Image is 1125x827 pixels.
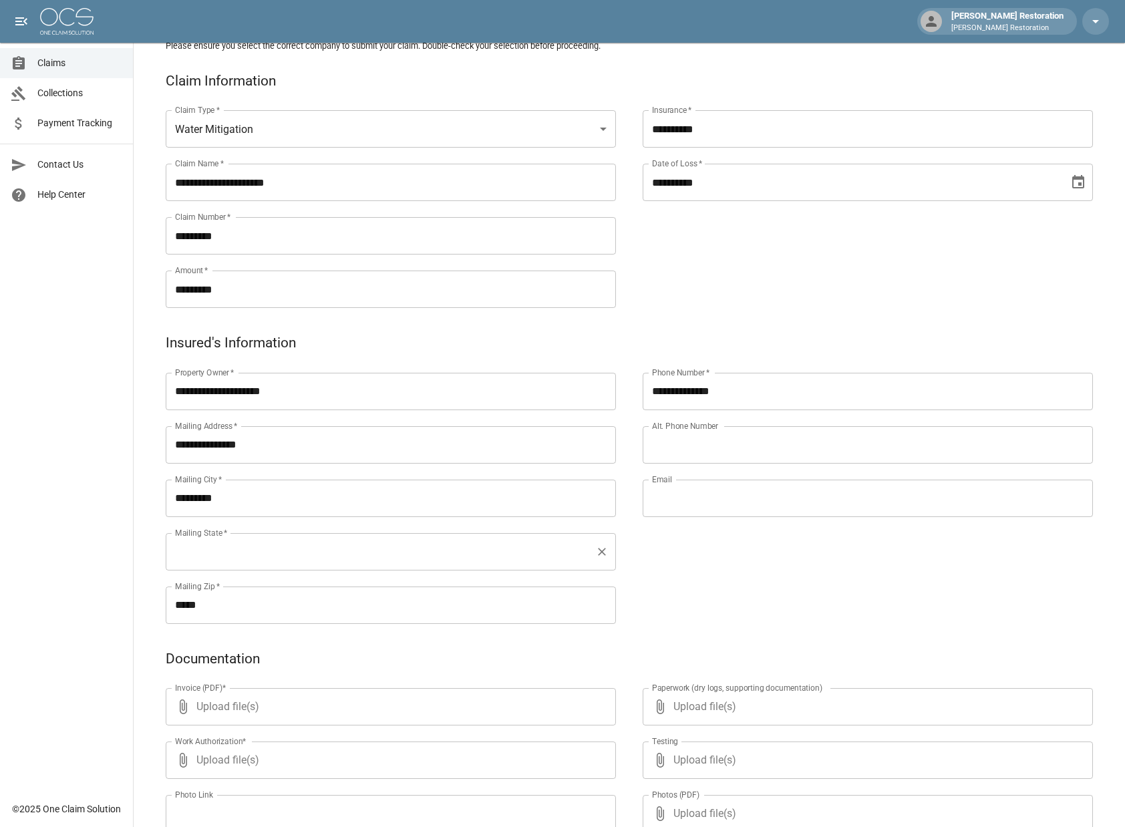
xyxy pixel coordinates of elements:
h5: Please ensure you select the correct company to submit your claim. Double-check your selection be... [166,40,1093,51]
label: Photo Link [175,789,213,800]
label: Mailing City [175,474,222,485]
span: Claims [37,56,122,70]
label: Alt. Phone Number [652,420,718,432]
span: Collections [37,86,122,100]
div: [PERSON_NAME] Restoration [946,9,1069,33]
span: Contact Us [37,158,122,172]
label: Phone Number [652,367,709,378]
span: Help Center [37,188,122,202]
label: Claim Number [175,211,230,222]
label: Claim Name [175,158,224,169]
p: [PERSON_NAME] Restoration [951,23,1064,34]
span: Upload file(s) [196,741,580,779]
span: Payment Tracking [37,116,122,130]
div: © 2025 One Claim Solution [12,802,121,816]
label: Date of Loss [652,158,702,169]
img: ocs-logo-white-transparent.png [40,8,94,35]
label: Photos (PDF) [652,789,699,800]
label: Mailing Address [175,420,237,432]
label: Testing [652,735,678,747]
button: Choose date, selected date is Sep 23, 2025 [1065,169,1092,196]
span: Upload file(s) [673,688,1057,725]
label: Email [652,474,672,485]
button: Clear [593,542,611,561]
label: Property Owner [175,367,234,378]
span: Upload file(s) [673,741,1057,779]
label: Work Authorization* [175,735,247,747]
span: Upload file(s) [196,688,580,725]
label: Paperwork (dry logs, supporting documentation) [652,682,822,693]
label: Claim Type [175,104,220,116]
label: Insurance [652,104,691,116]
label: Mailing Zip [175,581,220,592]
button: open drawer [8,8,35,35]
label: Amount [175,265,208,276]
label: Mailing State [175,527,227,538]
div: Water Mitigation [166,110,616,148]
label: Invoice (PDF)* [175,682,226,693]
